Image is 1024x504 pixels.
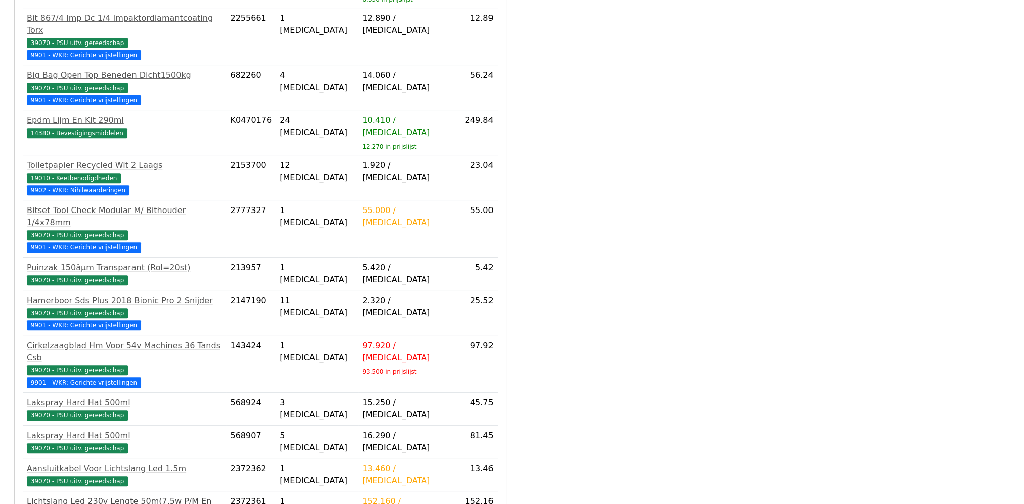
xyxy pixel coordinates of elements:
[456,335,497,393] td: 97.92
[27,38,128,48] span: 39070 - PSU uitv. gereedschap
[27,95,141,105] span: 9901 - WKR: Gerichte vrijstellingen
[27,185,129,195] span: 9902 - WKR: Nihilwaarderingen
[362,204,452,229] div: 55.000 / [MEDICAL_DATA]
[456,458,497,491] td: 13.46
[456,258,497,290] td: 5.42
[27,365,128,375] span: 39070 - PSU uitv. gereedschap
[27,83,128,93] span: 39070 - PSU uitv. gereedschap
[456,155,497,200] td: 23.04
[226,200,276,258] td: 2777327
[280,340,354,364] div: 1 [MEDICAL_DATA]
[27,340,222,388] a: Cirkelzaagblad Hm Voor 54v Machines 36 Tands Csb39070 - PSU uitv. gereedschap 9901 - WKR: Gericht...
[27,443,128,453] span: 39070 - PSU uitv. gereedschap
[280,12,354,36] div: 1 [MEDICAL_DATA]
[280,397,354,421] div: 3 [MEDICAL_DATA]
[27,204,222,253] a: Bitset Tool Check Modular M/ Bithouder 1/4x78mm39070 - PSU uitv. gereedschap 9901 - WKR: Gerichte...
[362,114,452,139] div: 10.410 / [MEDICAL_DATA]
[27,397,222,409] div: Lakspray Hard Hat 500ml
[362,368,416,375] sub: 93.500 in prijslijst
[27,430,222,442] div: Lakspray Hard Hat 500ml
[362,262,452,286] div: 5.420 / [MEDICAL_DATA]
[27,159,222,196] a: Toiletpapier Recycled Wit 2 Laags19010 - Keetbenodigdheden 9902 - WKR: Nihilwaarderingen
[27,204,222,229] div: Bitset Tool Check Modular M/ Bithouder 1/4x78mm
[226,290,276,335] td: 2147190
[280,262,354,286] div: 1 [MEDICAL_DATA]
[27,275,128,285] span: 39070 - PSU uitv. gereedschap
[226,8,276,65] td: 2255661
[362,340,452,364] div: 97.920 / [MEDICAL_DATA]
[27,50,141,60] span: 9901 - WKR: Gerichte vrijstellingen
[226,65,276,110] td: 682260
[226,155,276,200] td: 2153700
[456,426,497,458] td: 81.45
[27,377,141,388] span: 9901 - WKR: Gerichte vrijstellingen
[27,463,222,487] a: Aansluitkabel Voor Lichtslang Led 1.5m39070 - PSU uitv. gereedschap
[226,335,276,393] td: 143424
[27,114,222,127] div: Epdm Lijm En Kit 290ml
[27,295,222,331] a: Hamerboor Sds Plus 2018 Bionic Pro 2 Snijder39070 - PSU uitv. gereedschap 9901 - WKR: Gerichte vr...
[280,295,354,319] div: 11 [MEDICAL_DATA]
[226,110,276,155] td: K0470176
[27,262,222,274] div: Puinzak 150âµm Transparant (Rol=20st)
[27,476,128,486] span: 39070 - PSU uitv. gereedschap
[456,200,497,258] td: 55.00
[362,295,452,319] div: 2.320 / [MEDICAL_DATA]
[27,69,222,81] div: Big Bag Open Top Beneden Dicht1500kg
[27,242,141,253] span: 9901 - WKR: Gerichte vrijstellingen
[27,159,222,172] div: Toiletpapier Recycled Wit 2 Laags
[27,128,127,138] span: 14380 - Bevestigingsmiddelen
[27,12,222,61] a: Bit 867/4 Imp Dc 1/4 Impaktordiamantcoating Torx39070 - PSU uitv. gereedschap 9901 - WKR: Gericht...
[456,65,497,110] td: 56.24
[280,114,354,139] div: 24 [MEDICAL_DATA]
[226,426,276,458] td: 568907
[27,230,128,240] span: 39070 - PSU uitv. gereedschap
[362,12,452,36] div: 12.890 / [MEDICAL_DATA]
[27,463,222,475] div: Aansluitkabel Voor Lichtslang Led 1.5m
[456,290,497,335] td: 25.52
[280,159,354,184] div: 12 [MEDICAL_DATA]
[280,204,354,229] div: 1 [MEDICAL_DATA]
[27,308,128,318] span: 39070 - PSU uitv. gereedschap
[27,69,222,106] a: Big Bag Open Top Beneden Dicht1500kg39070 - PSU uitv. gereedschap 9901 - WKR: Gerichte vrijstelli...
[456,110,497,155] td: 249.84
[27,12,222,36] div: Bit 867/4 Imp Dc 1/4 Impaktordiamantcoating Torx
[27,410,128,421] span: 39070 - PSU uitv. gereedschap
[27,262,222,286] a: Puinzak 150âµm Transparant (Rol=20st)39070 - PSU uitv. gereedschap
[27,173,121,183] span: 19010 - Keetbenodigdheden
[456,8,497,65] td: 12.89
[362,463,452,487] div: 13.460 / [MEDICAL_DATA]
[226,258,276,290] td: 213957
[27,397,222,421] a: Lakspray Hard Hat 500ml39070 - PSU uitv. gereedschap
[280,69,354,94] div: 4 [MEDICAL_DATA]
[362,159,452,184] div: 1.920 / [MEDICAL_DATA]
[226,393,276,426] td: 568924
[27,114,222,139] a: Epdm Lijm En Kit 290ml14380 - Bevestigingsmiddelen
[362,430,452,454] div: 16.290 / [MEDICAL_DATA]
[27,320,141,330] span: 9901 - WKR: Gerichte vrijstellingen
[27,430,222,454] a: Lakspray Hard Hat 500ml39070 - PSU uitv. gereedschap
[362,143,416,150] sub: 12.270 in prijslijst
[27,295,222,307] div: Hamerboor Sds Plus 2018 Bionic Pro 2 Snijder
[27,340,222,364] div: Cirkelzaagblad Hm Voor 54v Machines 36 Tands Csb
[362,397,452,421] div: 15.250 / [MEDICAL_DATA]
[456,393,497,426] td: 45.75
[280,430,354,454] div: 5 [MEDICAL_DATA]
[226,458,276,491] td: 2372362
[362,69,452,94] div: 14.060 / [MEDICAL_DATA]
[280,463,354,487] div: 1 [MEDICAL_DATA]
